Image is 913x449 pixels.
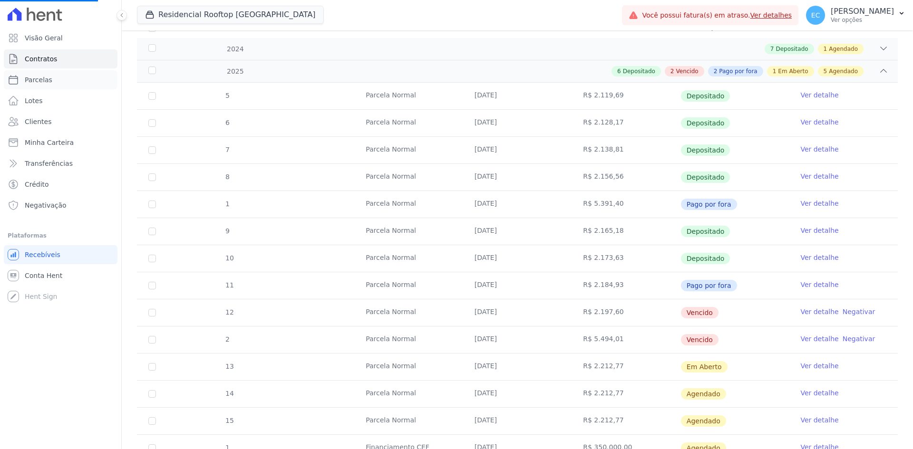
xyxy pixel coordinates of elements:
a: Clientes [4,112,117,131]
td: Parcela Normal [354,408,463,434]
span: 7 [224,146,230,153]
span: Você possui fatura(s) em atraso. [642,10,792,20]
td: R$ 2.165,18 [572,218,680,245]
td: [DATE] [463,408,572,434]
td: Parcela Normal [354,381,463,407]
span: Agendado [829,45,858,53]
span: Depositado [776,45,808,53]
span: Agendado [681,415,726,427]
span: Em Aberto [778,67,808,76]
p: [PERSON_NAME] [831,7,894,16]
p: Ver opções [831,16,894,24]
td: Parcela Normal [354,137,463,163]
td: [DATE] [463,326,572,353]
button: Residencial Rooftop [GEOGRAPHIC_DATA] [137,6,324,24]
td: Parcela Normal [354,218,463,245]
td: [DATE] [463,353,572,380]
a: Crédito [4,175,117,194]
td: [DATE] [463,191,572,218]
span: 5 [224,92,230,99]
span: Clientes [25,117,51,126]
td: Parcela Normal [354,353,463,380]
td: [DATE] [463,83,572,109]
span: 12 [224,308,234,316]
span: Depositado [681,226,730,237]
td: R$ 2.119,69 [572,83,680,109]
td: Parcela Normal [354,272,463,299]
span: Visão Geral [25,33,63,43]
input: default [148,363,156,371]
td: [DATE] [463,164,572,191]
input: default [148,390,156,398]
td: R$ 2.197,60 [572,299,680,326]
span: Negativação [25,201,67,210]
a: Ver detalhe [800,334,838,344]
td: Parcela Normal [354,299,463,326]
span: 9 [224,227,230,235]
td: R$ 2.173,63 [572,245,680,272]
span: 1 [824,45,827,53]
span: Pago por fora [719,67,757,76]
span: 1 [224,200,230,208]
span: Agendado [829,67,858,76]
td: R$ 2.184,93 [572,272,680,299]
input: Só é possível selecionar pagamentos em aberto [148,228,156,235]
a: Negativar [843,335,875,343]
input: default [148,417,156,425]
a: Visão Geral [4,29,117,48]
span: 2 [670,67,674,76]
span: 5 [824,67,827,76]
span: 10 [224,254,234,262]
td: R$ 5.494,01 [572,326,680,353]
a: Lotes [4,91,117,110]
span: Depositado [681,117,730,129]
span: Vencido [681,307,719,318]
span: 8 [224,173,230,181]
span: Transferências [25,159,73,168]
span: Depositado [681,90,730,102]
a: Ver detalhe [800,90,838,100]
a: Ver detalhe [800,199,838,208]
td: Parcela Normal [354,164,463,191]
td: Parcela Normal [354,191,463,218]
td: R$ 2.212,77 [572,381,680,407]
span: 6 [617,67,621,76]
td: R$ 2.138,81 [572,137,680,163]
a: Negativação [4,196,117,215]
td: R$ 5.391,40 [572,191,680,218]
span: Pago por fora [681,199,737,210]
span: 15 [224,417,234,424]
a: Contratos [4,49,117,68]
div: Plataformas [8,230,114,241]
span: Em Aberto [681,361,728,373]
input: Só é possível selecionar pagamentos em aberto [148,119,156,127]
a: Ver detalhe [800,415,838,425]
span: Depositado [681,172,730,183]
span: 6 [224,119,230,126]
a: Ver detalhes [750,11,792,19]
a: Ver detalhe [800,280,838,289]
span: 14 [224,390,234,397]
span: Pago por fora [681,280,737,291]
input: Só é possível selecionar pagamentos em aberto [148,255,156,262]
input: Só é possível selecionar pagamentos em aberto [148,173,156,181]
a: Ver detalhe [800,388,838,398]
input: default [148,309,156,316]
a: Ver detalhe [800,172,838,181]
td: [DATE] [463,110,572,136]
td: Parcela Normal [354,110,463,136]
td: R$ 2.156,56 [572,164,680,191]
a: Ver detalhe [800,117,838,127]
span: EC [811,12,820,19]
span: 13 [224,363,234,370]
td: Parcela Normal [354,245,463,272]
span: 2 [224,335,230,343]
a: Conta Hent [4,266,117,285]
span: Parcelas [25,75,52,85]
td: [DATE] [463,272,572,299]
button: EC [PERSON_NAME] Ver opções [798,2,913,29]
a: Ver detalhe [800,144,838,154]
td: R$ 2.212,77 [572,408,680,434]
a: Ver detalhe [800,361,838,371]
input: Só é possível selecionar pagamentos em aberto [148,201,156,208]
